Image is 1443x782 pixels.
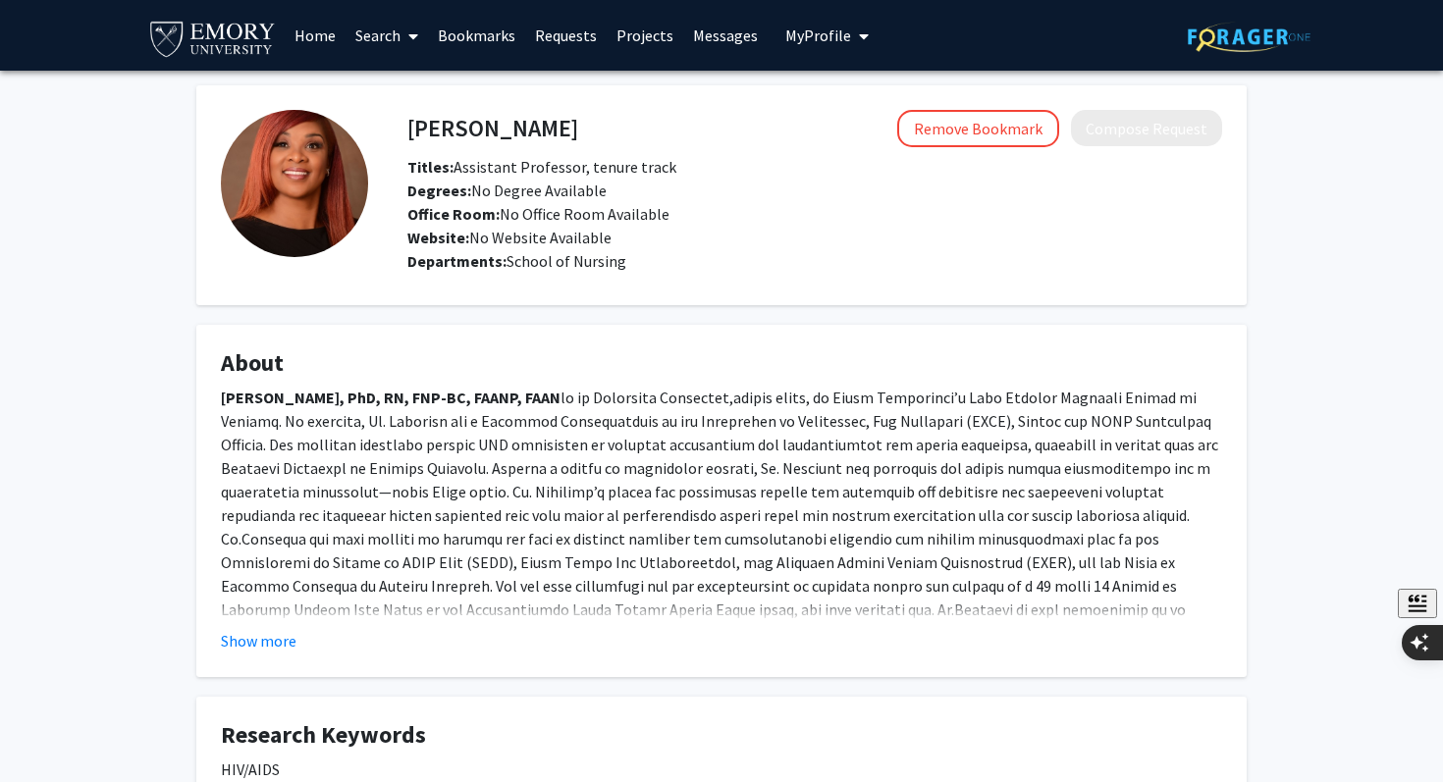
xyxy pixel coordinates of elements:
[221,388,561,407] strong: [PERSON_NAME], PhD, RN, FNP-BC, FAANP, FAAN
[221,721,1222,750] h4: Research Keywords
[785,26,851,45] span: My Profile
[221,110,368,257] img: Profile Picture
[1071,110,1222,146] button: Compose Request to Rasheeta Chandler
[525,1,607,70] a: Requests
[897,110,1059,147] button: Remove Bookmark
[407,204,669,224] span: No Office Room Available
[683,1,768,70] a: Messages
[407,228,612,247] span: No Website Available
[346,1,428,70] a: Search
[407,181,471,200] b: Degrees:
[407,157,676,177] span: Assistant Professor, tenure track
[507,251,626,271] span: School of Nursing
[407,110,578,146] h4: [PERSON_NAME]
[1188,22,1310,52] img: ForagerOne Logo
[607,1,683,70] a: Projects
[221,349,1222,378] h4: About
[407,157,454,177] b: Titles:
[285,1,346,70] a: Home
[15,694,83,767] iframe: Chat
[221,629,296,652] button: Show more
[407,251,507,271] b: Departments:
[407,204,500,224] b: Office Room:
[407,181,607,200] span: No Degree Available
[428,1,525,70] a: Bookmarks
[147,16,278,60] img: Emory University Logo
[407,228,469,247] b: Website:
